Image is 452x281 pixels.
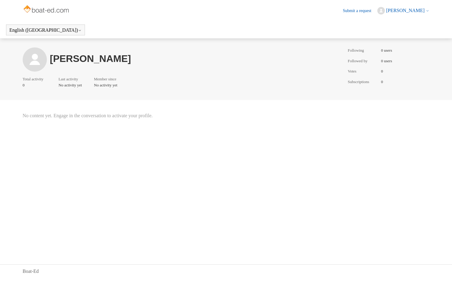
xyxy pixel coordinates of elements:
[23,112,330,119] span: No content yet. Engage in the conversation to activate your profile.
[23,76,44,82] span: Total activity
[381,58,392,64] span: 0 users
[381,68,383,74] span: 0
[348,68,378,74] span: Votes
[348,58,378,64] span: Followed by
[386,8,424,13] span: [PERSON_NAME]
[59,82,82,88] span: No activity yet
[50,55,324,63] h1: [PERSON_NAME]
[377,7,429,15] button: [PERSON_NAME]
[381,79,383,85] span: 0
[23,82,47,88] span: 0
[348,79,378,85] span: Subscriptions
[9,27,82,33] button: English ([GEOGRAPHIC_DATA])
[23,4,71,16] img: Boat-Ed Help Center home page
[381,47,392,53] span: 0 users
[59,76,79,82] span: Last activity
[343,8,377,14] a: Submit a request
[94,76,116,82] span: Member since
[348,47,378,53] span: Following
[94,82,119,88] span: No activity yet
[23,268,39,275] a: Boat-Ed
